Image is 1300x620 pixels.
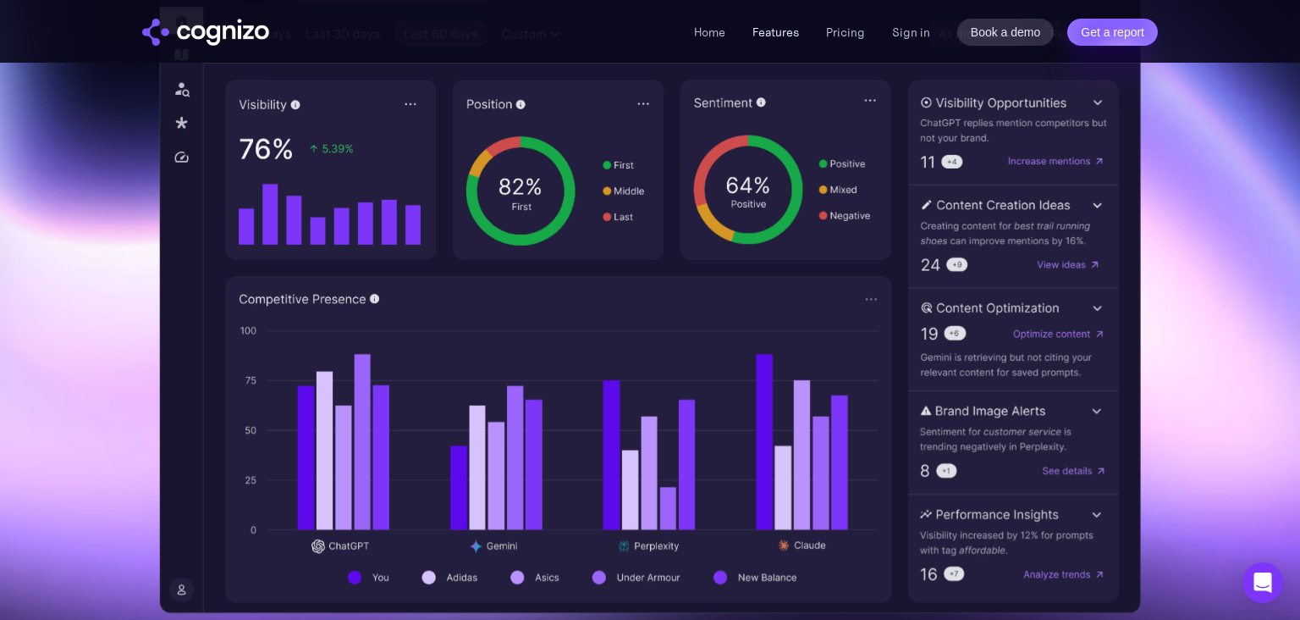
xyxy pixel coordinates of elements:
a: Features [752,25,799,40]
div: Open Intercom Messenger [1242,562,1283,603]
a: Get a report [1067,19,1158,46]
a: Pricing [826,25,865,40]
a: home [142,19,269,46]
a: Book a demo [957,19,1055,46]
img: cognizo logo [142,19,269,46]
a: Sign in [892,22,930,42]
a: Home [694,25,725,40]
